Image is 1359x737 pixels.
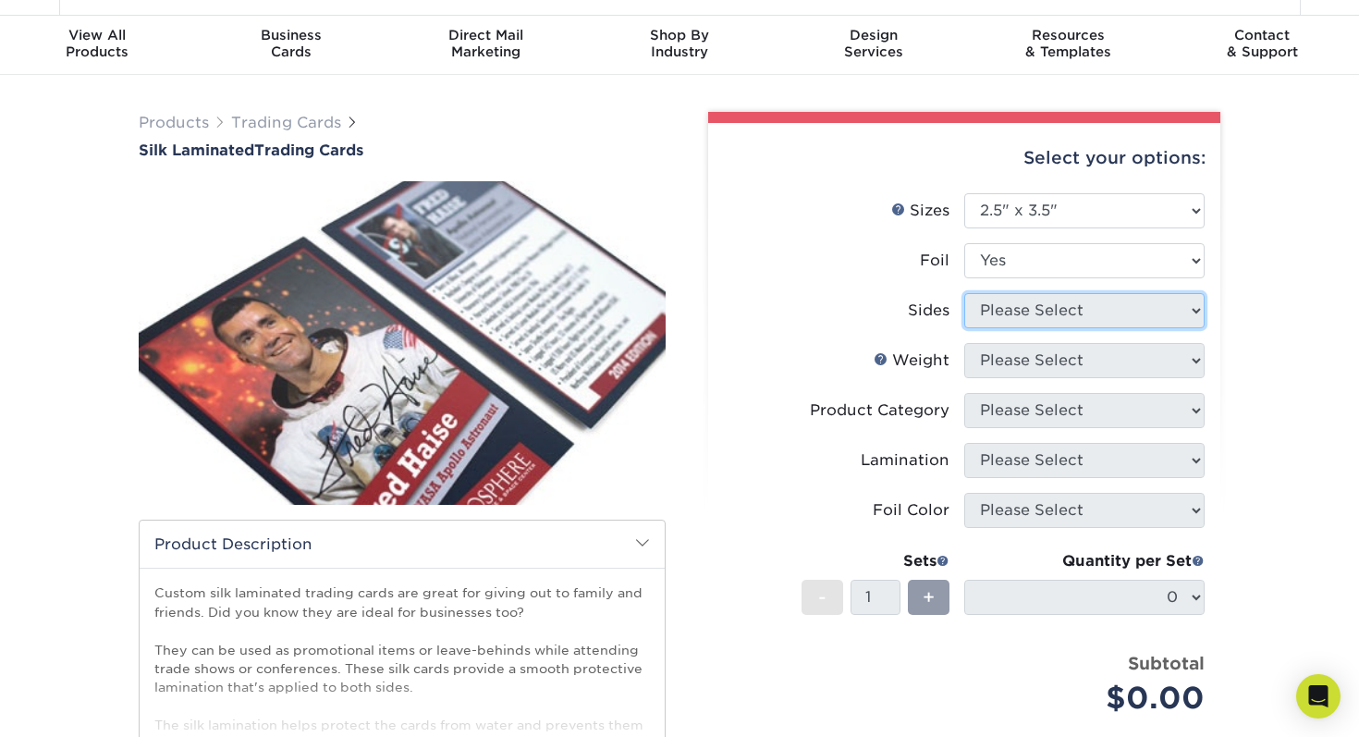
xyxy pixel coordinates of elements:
[874,350,949,372] div: Weight
[810,399,949,422] div: Product Category
[139,161,666,525] img: Silk Laminated 01
[777,16,971,75] a: DesignServices
[194,27,388,60] div: Cards
[723,123,1206,193] div: Select your options:
[964,550,1205,572] div: Quantity per Set
[978,676,1205,720] div: $0.00
[777,27,971,60] div: Services
[139,141,666,159] a: Silk LaminatedTrading Cards
[194,27,388,43] span: Business
[139,141,666,159] h1: Trading Cards
[139,114,209,131] a: Products
[1296,674,1341,719] div: Open Intercom Messenger
[1165,27,1359,43] span: Contact
[777,27,971,43] span: Design
[388,27,582,43] span: Direct Mail
[582,16,777,75] a: Shop ByIndustry
[971,16,1165,75] a: Resources& Templates
[140,521,665,568] h2: Product Description
[920,250,949,272] div: Foil
[971,27,1165,60] div: & Templates
[1165,27,1359,60] div: & Support
[923,583,935,611] span: +
[194,16,388,75] a: BusinessCards
[1165,16,1359,75] a: Contact& Support
[861,449,949,472] div: Lamination
[231,114,341,131] a: Trading Cards
[1128,653,1205,673] strong: Subtotal
[388,16,582,75] a: Direct MailMarketing
[971,27,1165,43] span: Resources
[582,27,777,43] span: Shop By
[139,141,254,159] span: Silk Laminated
[818,583,826,611] span: -
[582,27,777,60] div: Industry
[891,200,949,222] div: Sizes
[908,300,949,322] div: Sides
[388,27,582,60] div: Marketing
[802,550,949,572] div: Sets
[873,499,949,522] div: Foil Color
